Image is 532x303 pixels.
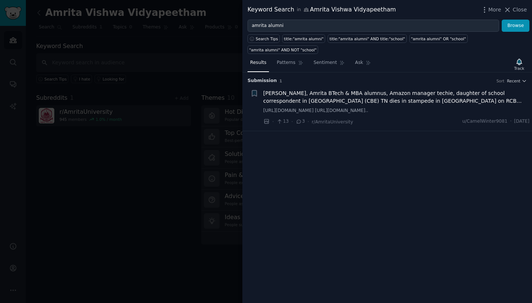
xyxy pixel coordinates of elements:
[248,34,280,43] button: Search Tips
[514,66,524,71] div: Track
[291,118,293,126] span: ·
[355,59,363,66] span: Ask
[352,57,374,72] a: Ask
[250,59,266,66] span: Results
[497,78,505,84] div: Sort
[249,47,317,52] div: "amrita alumni" AND NOT "school"
[276,118,289,125] span: 13
[488,6,501,14] span: More
[409,34,468,43] a: "amrita alumni" OR "school"
[248,78,277,84] span: Submission
[502,20,529,32] button: Browse
[513,6,527,14] span: Close
[248,5,396,14] div: Keyword Search Amrita Vishwa Vidyapeetham
[282,34,325,43] a: title:"amrita alumni"
[330,36,405,41] div: title:"amrita alumni" AND title:"school"
[297,7,301,13] span: in
[248,57,269,72] a: Results
[507,78,520,84] span: Recent
[277,59,295,66] span: Patterns
[256,36,278,41] span: Search Tips
[504,6,527,14] button: Close
[507,78,527,84] button: Recent
[263,89,530,105] a: [PERSON_NAME], Amrita BTech & MBA alumnus, Amazon manager techie, daughter of school corresponden...
[263,108,530,114] a: [URL][DOMAIN_NAME] [URL][DOMAIN_NAME]..
[510,118,512,125] span: ·
[312,119,353,125] span: r/AmritaUniversity
[512,57,527,72] button: Track
[307,118,309,126] span: ·
[514,118,529,125] span: [DATE]
[462,118,507,125] span: u/CamelWinter9081
[311,57,347,72] a: Sentiment
[296,118,305,125] span: 3
[411,36,466,41] div: "amrita alumni" OR "school"
[274,57,306,72] a: Patterns
[272,118,274,126] span: ·
[284,36,324,41] div: title:"amrita alumni"
[328,34,407,43] a: title:"amrita alumni" AND title:"school"
[481,6,501,14] button: More
[314,59,337,66] span: Sentiment
[248,20,499,32] input: Try a keyword related to your business
[279,79,282,83] span: 1
[248,45,318,54] a: "amrita alumni" AND NOT "school"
